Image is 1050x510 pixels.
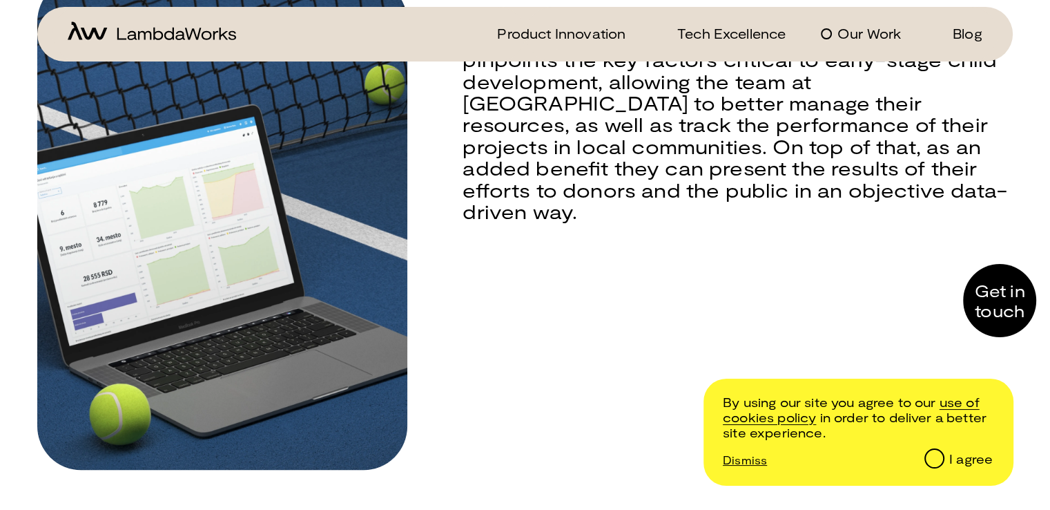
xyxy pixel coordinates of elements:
a: Tech Excellence [661,23,786,44]
a: /cookie-and-privacy-policy [723,395,980,425]
div: We designed and developed a unique data-driven analytics tool that gathers, processes, visualizes... [463,6,1010,244]
a: Blog [936,23,982,44]
p: By using our site you agree to our in order to deliver a better site experience. [723,395,993,440]
a: Product Innovation [480,23,625,44]
p: Tech Excellence [677,23,786,44]
a: Our Work [821,23,901,44]
p: Product Innovation [497,23,625,44]
a: home-icon [68,21,236,46]
p: Our Work [837,23,901,44]
p: Dismiss [723,453,767,466]
div: I agree [949,452,993,467]
p: Blog [953,23,982,44]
